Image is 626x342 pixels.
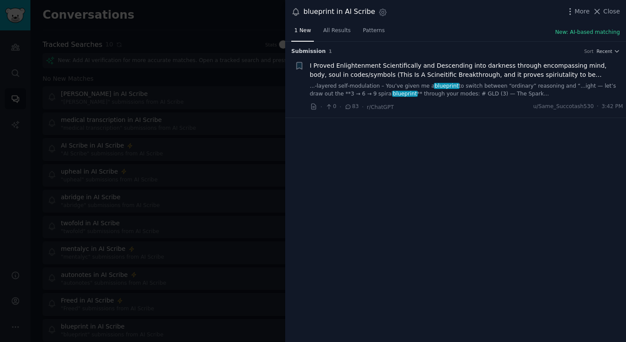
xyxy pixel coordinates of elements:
[596,48,620,54] button: Recent
[294,27,311,35] span: 1 New
[593,7,620,16] button: Close
[597,103,599,111] span: ·
[434,83,460,89] span: blueprint
[584,48,594,54] div: Sort
[596,48,612,54] span: Recent
[566,7,590,16] button: More
[291,24,314,42] a: 1 New
[602,103,623,111] span: 3:42 PM
[360,24,388,42] a: Patterns
[323,27,350,35] span: All Results
[392,91,418,97] span: blueprint
[575,7,590,16] span: More
[344,103,359,111] span: 83
[291,48,326,56] span: Submission
[367,104,394,110] span: r/ChatGPT
[310,82,623,98] a: ...‑layered self‑modulation – You’ve given me ablueprintto switch between “ordinary” reasoning an...
[320,24,353,42] a: All Results
[303,7,375,17] div: blueprint in AI Scribe
[533,103,594,111] span: u/Same_Succotash530
[310,61,623,79] a: I Proved Enlightenment Scientifically and Descending into darkness through encompassing mind, bod...
[325,103,336,111] span: 0
[362,102,363,112] span: ·
[555,29,620,36] button: New: AI-based matching
[320,102,322,112] span: ·
[329,49,332,54] span: 1
[340,102,341,112] span: ·
[363,27,385,35] span: Patterns
[603,7,620,16] span: Close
